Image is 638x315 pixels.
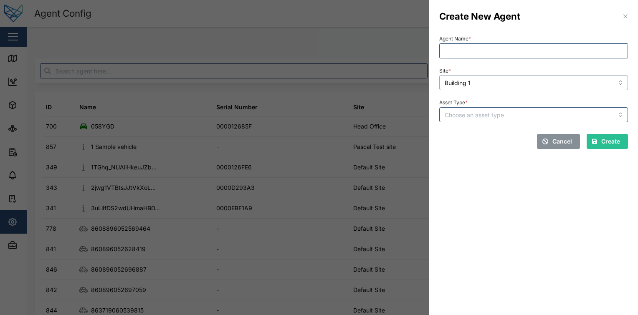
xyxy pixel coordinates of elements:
label: Agent Name [439,36,471,42]
span: Create [601,134,620,149]
span: Cancel [552,134,572,149]
button: Create [587,134,628,149]
h3: Create New Agent [439,10,520,23]
button: Cancel [537,134,580,149]
input: Choose an asset type [439,107,628,122]
label: Asset Type [439,100,468,106]
input: Choose a site [439,75,628,90]
label: Site [439,68,451,74]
